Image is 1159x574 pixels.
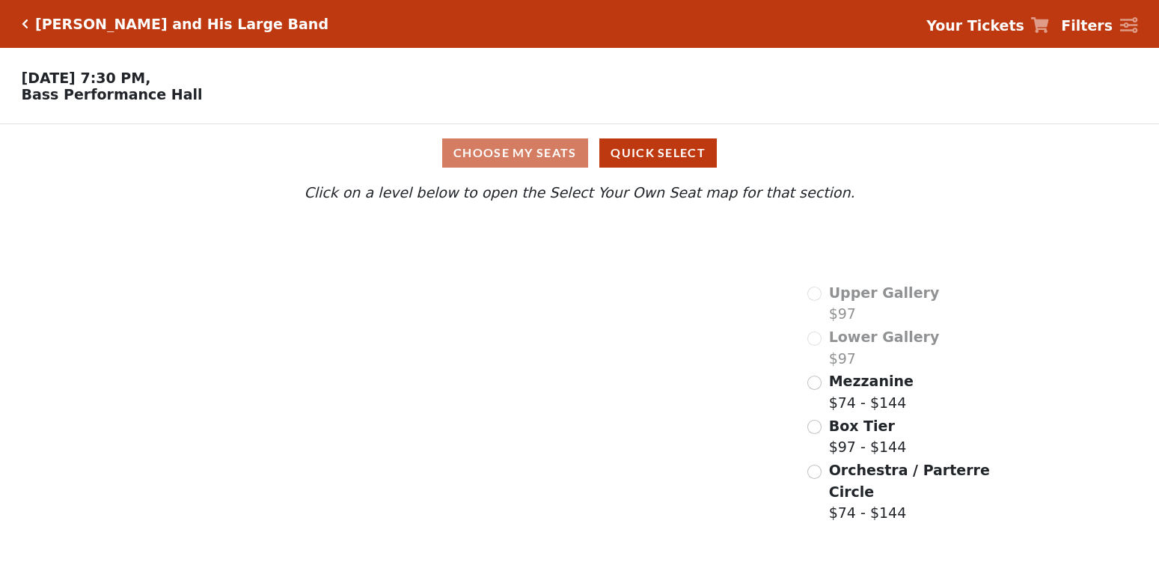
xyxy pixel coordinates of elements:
span: Lower Gallery [829,329,940,345]
path: Upper Gallery - Seats Available: 0 [281,228,524,287]
strong: Your Tickets [926,17,1024,34]
label: $97 [829,326,940,369]
label: $74 - $144 [829,370,914,413]
span: Mezzanine [829,373,914,389]
a: Filters [1061,15,1137,37]
span: Box Tier [829,418,895,434]
span: Upper Gallery [829,284,940,301]
label: $97 [829,282,940,325]
label: $74 - $144 [829,459,992,524]
span: Orchestra / Parterre Circle [829,462,990,500]
p: Click on a level below to open the Select Your Own Seat map for that section. [156,182,1003,204]
a: Click here to go back to filters [22,19,28,29]
button: Quick Select [599,138,717,168]
h5: [PERSON_NAME] and His Large Band [35,16,328,33]
label: $97 - $144 [829,415,907,458]
a: Your Tickets [926,15,1049,37]
strong: Filters [1061,17,1113,34]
